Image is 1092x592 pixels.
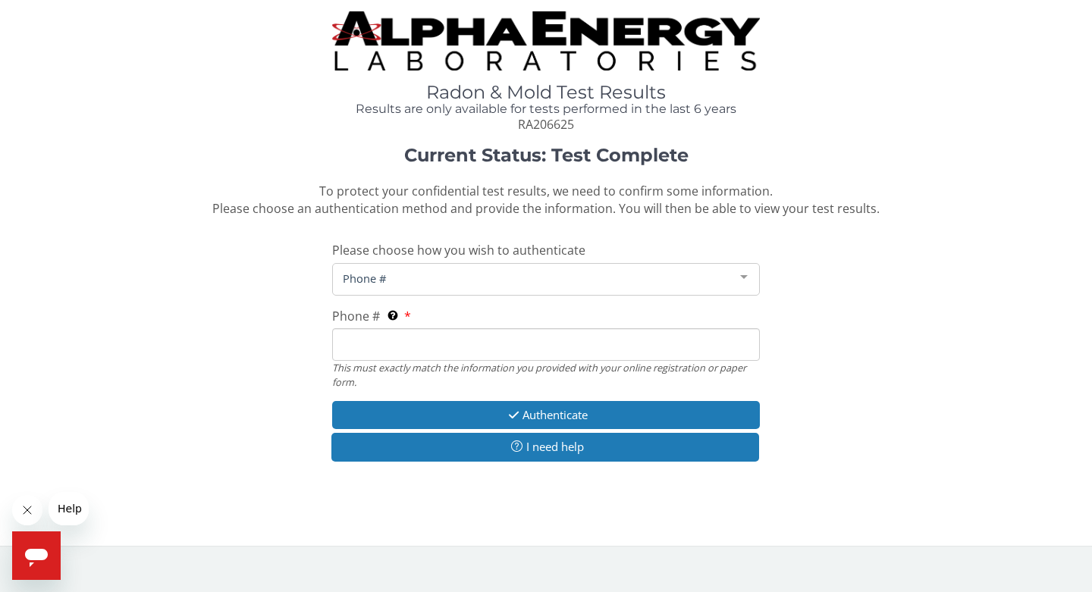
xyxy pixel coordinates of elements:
iframe: Close message [12,495,42,525]
span: Phone # [332,308,380,324]
span: Phone # [339,270,729,287]
img: TightCrop.jpg [332,11,760,70]
iframe: Button to launch messaging window [12,531,61,580]
div: This must exactly match the information you provided with your online registration or paper form. [332,361,760,389]
iframe: Message from company [49,492,89,525]
strong: Current Status: Test Complete [404,144,689,166]
button: Authenticate [332,401,760,429]
span: To protect your confidential test results, we need to confirm some information. Please choose an ... [212,183,880,217]
h4: Results are only available for tests performed in the last 6 years [332,102,760,116]
h1: Radon & Mold Test Results [332,83,760,102]
button: I need help [331,433,759,461]
span: RA206625 [518,116,574,133]
span: Please choose how you wish to authenticate [332,242,585,258]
